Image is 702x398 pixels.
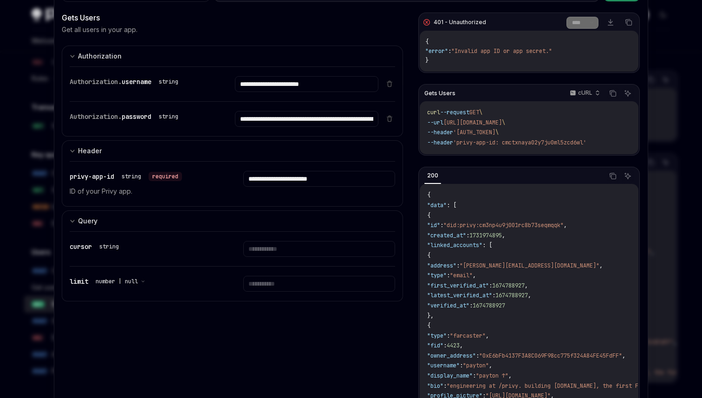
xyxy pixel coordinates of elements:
[70,112,122,121] span: Authorization.
[489,362,492,369] span: ,
[460,262,599,269] span: "[PERSON_NAME][EMAIL_ADDRESS][DOMAIN_NAME]"
[427,352,476,359] span: "owner_address"
[122,112,151,121] span: password
[489,282,492,289] span: :
[473,302,505,309] span: 1674788927
[443,119,502,126] span: [URL][DOMAIN_NAME]
[473,372,476,379] span: :
[440,109,469,116] span: --request
[78,215,97,227] div: Query
[427,222,440,229] span: "id"
[427,362,460,369] span: "username"
[427,312,434,320] span: },
[434,19,486,26] div: 401 - Unauthorized
[578,89,592,97] p: cURL
[427,342,443,349] span: "fid"
[427,129,453,136] span: --header
[525,282,528,289] span: ,
[502,119,505,126] span: \
[460,342,463,349] span: ,
[443,382,447,390] span: :
[149,172,182,181] div: required
[427,272,447,279] span: "type"
[443,342,447,349] span: :
[427,139,453,146] span: --header
[622,352,625,359] span: ,
[564,222,567,229] span: ,
[447,272,450,279] span: :
[466,232,469,239] span: :
[427,262,456,269] span: "address"
[70,186,221,197] p: ID of your Privy app.
[78,145,102,157] div: Header
[425,47,448,55] span: "error"
[463,362,489,369] span: "payton"
[486,332,489,339] span: ,
[70,171,182,182] div: privy-app-id
[427,292,492,299] span: "latest_verified_at"
[479,109,482,116] span: \
[427,382,443,390] span: "bio"
[450,272,473,279] span: "email"
[492,292,495,299] span: :
[607,87,619,99] button: Copy the contents from the code block
[492,282,525,289] span: 1674788927
[427,212,430,219] span: {
[623,16,635,28] button: Copy the contents from the code block
[122,78,151,86] span: username
[447,202,456,209] span: : [
[62,140,403,161] button: expand input section
[469,302,473,309] span: :
[70,241,123,252] div: cursor
[622,170,634,182] button: Ask AI
[62,210,403,231] button: expand input section
[469,109,479,116] span: GET
[440,222,443,229] span: :
[425,57,429,64] span: }
[70,76,182,87] div: Authorization.username
[508,372,512,379] span: ,
[427,372,473,379] span: "display_name"
[453,129,495,136] span: '[AUTH_TOKEN]
[495,292,528,299] span: 1674788927
[565,85,604,101] button: cURL
[425,38,429,46] span: {
[447,332,450,339] span: :
[448,47,451,55] span: :
[78,51,122,62] div: Authorization
[599,262,603,269] span: ,
[70,242,92,251] span: cursor
[427,241,482,249] span: "linked_accounts"
[502,232,505,239] span: ,
[450,332,486,339] span: "farcaster"
[427,252,430,259] span: {
[607,170,619,182] button: Copy the contents from the code block
[427,232,466,239] span: "created_at"
[453,139,586,146] span: 'privy-app-id: cmctxnaya02y7ju0ml5zcd6wl'
[447,342,460,349] span: 4423
[460,362,463,369] span: :
[96,277,145,286] button: number | null
[469,232,502,239] span: 1731974895
[427,282,489,289] span: "first_verified_at"
[70,276,149,287] div: limit
[622,87,634,99] button: Ask AI
[424,90,455,97] span: Gets Users
[482,241,492,249] span: : [
[427,302,469,309] span: "verified_at"
[528,292,531,299] span: ,
[70,277,88,286] span: limit
[62,12,403,23] div: Gets Users
[427,332,447,339] span: "type"
[70,78,122,86] span: Authorization.
[473,272,476,279] span: ,
[70,172,114,181] span: privy-app-id
[427,202,447,209] span: "data"
[495,129,499,136] span: \
[427,119,443,126] span: --url
[427,109,440,116] span: curl
[427,322,430,329] span: {
[62,25,137,34] p: Get all users in your app.
[427,191,430,199] span: {
[96,278,138,285] span: number | null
